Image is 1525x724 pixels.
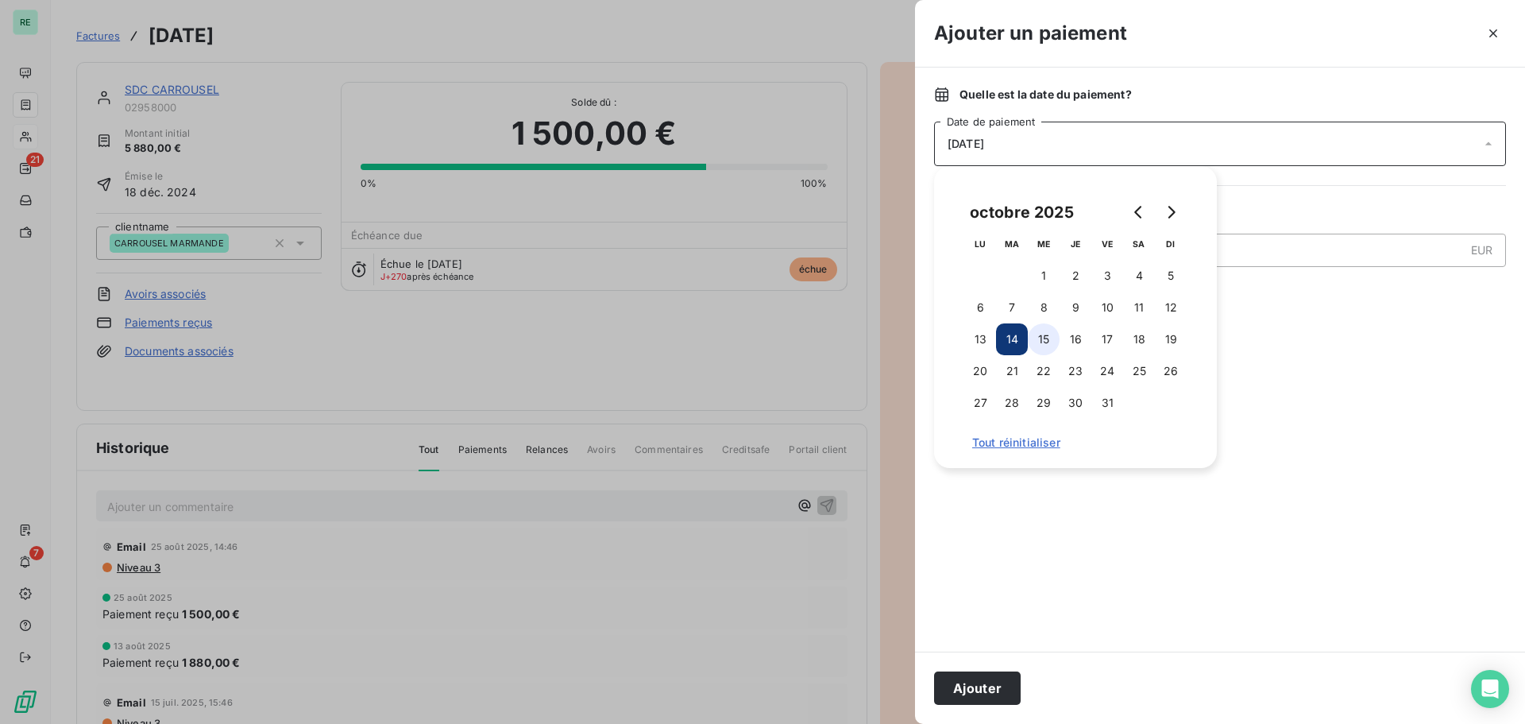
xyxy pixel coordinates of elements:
[964,387,996,419] button: 27
[1028,387,1060,419] button: 29
[959,87,1132,103] span: Quelle est la date du paiement ?
[1155,323,1187,355] button: 19
[1123,196,1155,228] button: Go to previous month
[1060,228,1091,260] th: jeudi
[1091,228,1123,260] th: vendredi
[1028,355,1060,387] button: 22
[1091,355,1123,387] button: 24
[1123,323,1155,355] button: 18
[996,323,1028,355] button: 14
[1155,355,1187,387] button: 26
[964,199,1079,225] div: octobre 2025
[996,355,1028,387] button: 21
[1028,292,1060,323] button: 8
[1123,260,1155,292] button: 4
[1060,323,1091,355] button: 16
[996,292,1028,323] button: 7
[1091,260,1123,292] button: 3
[964,323,996,355] button: 13
[1123,355,1155,387] button: 25
[948,137,984,150] span: [DATE]
[1155,228,1187,260] th: dimanche
[934,19,1127,48] h3: Ajouter un paiement
[934,672,1021,705] button: Ajouter
[1028,323,1060,355] button: 15
[934,280,1506,296] span: Nouveau solde dû :
[1123,228,1155,260] th: samedi
[1060,260,1091,292] button: 2
[1091,387,1123,419] button: 31
[1155,196,1187,228] button: Go to next month
[1091,292,1123,323] button: 10
[1471,670,1509,708] div: Open Intercom Messenger
[996,228,1028,260] th: mardi
[964,355,996,387] button: 20
[1060,387,1091,419] button: 30
[1155,260,1187,292] button: 5
[1060,355,1091,387] button: 23
[1028,260,1060,292] button: 1
[996,387,1028,419] button: 28
[1060,292,1091,323] button: 9
[972,436,1179,449] span: Tout réinitialiser
[964,292,996,323] button: 6
[1123,292,1155,323] button: 11
[964,228,996,260] th: lundi
[1091,323,1123,355] button: 17
[1155,292,1187,323] button: 12
[1028,228,1060,260] th: mercredi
